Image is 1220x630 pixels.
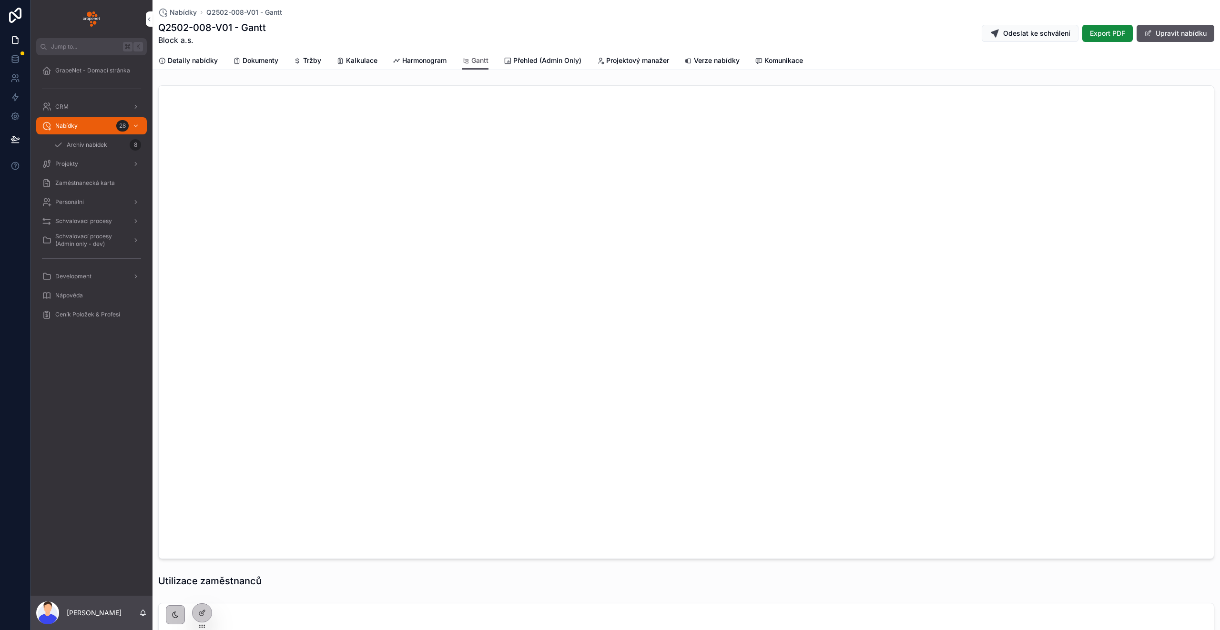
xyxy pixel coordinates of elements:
a: CRM [36,98,147,115]
h1: Q2502-008-V01 - Gantt [158,21,266,34]
button: Upravit nabídku [1137,25,1214,42]
span: Přehled (Admin Only) [513,56,581,65]
a: Nabídky28 [36,117,147,134]
span: Projekty [55,160,78,168]
img: App logo [83,11,100,27]
span: Archív nabídek [67,141,107,149]
span: Ceník Položek & Profesí [55,311,120,318]
span: Dokumenty [243,56,278,65]
a: Personální [36,193,147,211]
p: [PERSON_NAME] [67,608,122,618]
a: Projekty [36,155,147,173]
span: Zaměstnanecká karta [55,179,115,187]
a: Dokumenty [233,52,278,71]
a: Harmonogram [393,52,447,71]
span: Development [55,273,91,280]
span: Schvalovací procesy (Admin only - dev) [55,233,125,248]
span: Projektový manažer [606,56,669,65]
a: Q2502-008-V01 - Gantt [206,8,282,17]
a: Schvalovací procesy [36,213,147,230]
span: Komunikace [764,56,803,65]
h1: Utilizace zaměstnanců [158,574,262,588]
a: Nabídky [158,8,197,17]
span: Gantt [471,56,488,65]
a: Kalkulace [336,52,377,71]
span: Export PDF [1090,29,1125,38]
div: scrollable content [30,55,152,335]
span: Verze nabídky [694,56,740,65]
span: Jump to... [51,43,119,51]
span: Schvalovací procesy [55,217,112,225]
a: Archív nabídek8 [48,136,147,153]
a: Zaměstnanecká karta [36,174,147,192]
a: GrapeNet - Domací stránka [36,62,147,79]
a: Ceník Položek & Profesí [36,306,147,323]
button: Export PDF [1082,25,1133,42]
button: Odeslat ke schválení [982,25,1078,42]
span: Personální [55,198,84,206]
span: Tržby [303,56,321,65]
a: Detaily nabídky [158,52,218,71]
div: 8 [130,139,141,151]
span: Detaily nabídky [168,56,218,65]
span: Odeslat ke schválení [1003,29,1070,38]
span: Nabídky [55,122,78,130]
button: Jump to...K [36,38,147,55]
span: CRM [55,103,69,111]
a: Komunikace [755,52,803,71]
span: GrapeNet - Domací stránka [55,67,130,74]
span: Harmonogram [402,56,447,65]
span: Block a.s. [158,34,266,46]
span: Kalkulace [346,56,377,65]
a: Tržby [294,52,321,71]
a: Projektový manažer [597,52,669,71]
a: Schvalovací procesy (Admin only - dev) [36,232,147,249]
span: Nápověda [55,292,83,299]
a: Development [36,268,147,285]
span: K [134,43,142,51]
span: Nabídky [170,8,197,17]
a: Gantt [462,52,488,70]
a: Nápověda [36,287,147,304]
a: Verze nabídky [684,52,740,71]
div: 28 [116,120,129,132]
a: Přehled (Admin Only) [504,52,581,71]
